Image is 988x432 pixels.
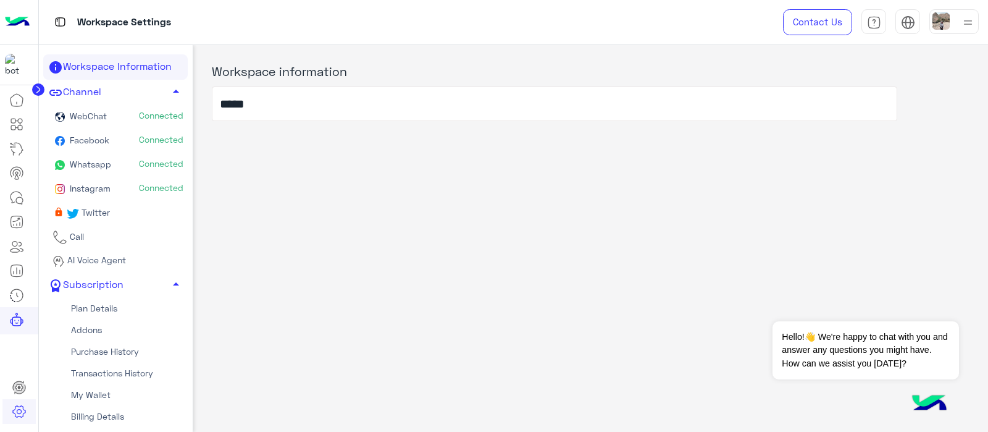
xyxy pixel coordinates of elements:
a: Channel [43,80,188,105]
a: Workspace Information [43,54,188,80]
a: tab [861,9,886,35]
a: Contact Us [783,9,852,35]
span: Connected [139,182,183,194]
span: Facebook [67,135,109,145]
span: Connected [139,133,183,146]
a: Twitter [43,201,188,226]
a: My Wallet [43,384,188,405]
a: Billing Details [43,405,188,427]
img: tab [52,14,68,30]
img: tab [867,15,881,30]
span: Instagram [67,183,111,193]
img: userImage [932,12,950,30]
img: tab [901,15,915,30]
span: Hello!👋 We're happy to chat with you and answer any questions you might have. How can we assist y... [772,321,958,379]
img: Logo [5,9,30,35]
span: Connected [139,109,183,122]
a: AI Voice Agent [43,250,188,273]
span: Twitter [80,207,111,218]
span: Connected [139,158,183,170]
a: Plan Details [43,297,188,319]
a: FacebookConnected [43,129,188,153]
a: Addons [43,319,188,341]
a: Purchase History [43,341,188,362]
a: Call [43,226,188,250]
img: 317874714732967 [5,54,27,76]
p: Workspace Settings [77,14,171,31]
label: Workspace information [212,62,347,80]
a: WhatsappConnected [43,153,188,177]
span: WebChat [67,111,107,121]
img: hulul-logo.png [908,383,951,426]
span: arrow_drop_up [169,277,183,292]
span: arrow_drop_up [169,84,183,99]
img: profile [960,15,976,30]
span: Call [67,231,84,242]
span: Whatsapp [67,159,111,169]
a: InstagramConnected [43,177,188,201]
a: Transactions History [43,362,188,384]
a: Subscription [43,272,188,297]
span: AI Voice Agent [65,255,126,265]
a: WebChatConnected [43,105,188,129]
